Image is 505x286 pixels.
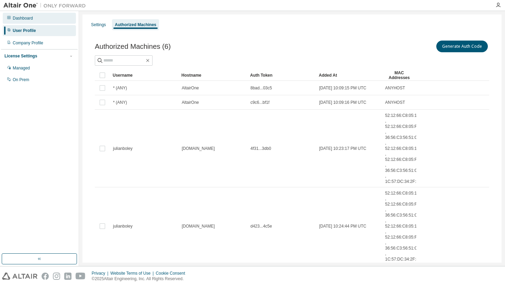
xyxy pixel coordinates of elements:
[385,113,420,184] span: 52:12:66:C8:05:1D , 52:12:66:C8:05:FD , 36:56:C3:56:51:C4 , 52:12:66:C8:05:1C , 52:12:66:C8:05:FC...
[250,100,269,105] span: c9c6...bf1f
[250,70,313,81] div: Auth Token
[92,276,189,282] p: © 2025 Altair Engineering, Inc. All Rights Reserved.
[319,223,366,229] span: [DATE] 10:24:44 PM UTC
[385,190,420,262] span: 52:12:66:C8:05:1D , 52:12:66:C8:05:FD , 36:56:C3:56:51:C4 , 52:12:66:C8:05:1C , 52:12:66:C8:05:FC...
[319,70,379,81] div: Added At
[113,70,176,81] div: Username
[110,271,156,276] div: Website Terms of Use
[115,22,156,27] div: Authorized Machines
[76,273,86,280] img: youtube.svg
[13,77,29,82] div: On Prem
[113,100,127,105] span: * (ANY)
[13,28,36,33] div: User Profile
[182,85,199,91] span: AltairOne
[53,273,60,280] img: instagram.svg
[385,70,414,81] div: MAC Addresses
[182,146,215,151] span: [DOMAIN_NAME]
[113,223,133,229] span: julianboley
[436,41,488,52] button: Generate Auth Code
[319,85,366,91] span: [DATE] 10:09:15 PM UTC
[182,100,199,105] span: AltairOne
[92,271,110,276] div: Privacy
[385,100,405,105] span: ANYHOST
[113,146,133,151] span: julianboley
[385,85,405,91] span: ANYHOST
[113,85,127,91] span: * (ANY)
[95,43,171,51] span: Authorized Machines (6)
[64,273,71,280] img: linkedin.svg
[156,271,189,276] div: Cookie Consent
[3,2,89,9] img: Altair One
[182,223,215,229] span: [DOMAIN_NAME]
[319,100,366,105] span: [DATE] 10:09:16 PM UTC
[4,53,37,59] div: License Settings
[319,146,366,151] span: [DATE] 10:23:17 PM UTC
[250,85,272,91] span: 8bad...03c5
[91,22,106,27] div: Settings
[13,65,30,71] div: Managed
[42,273,49,280] img: facebook.svg
[13,15,33,21] div: Dashboard
[2,273,37,280] img: altair_logo.svg
[181,70,245,81] div: Hostname
[13,40,43,46] div: Company Profile
[250,146,271,151] span: 4f31...3db0
[250,223,272,229] span: d423...4c5e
